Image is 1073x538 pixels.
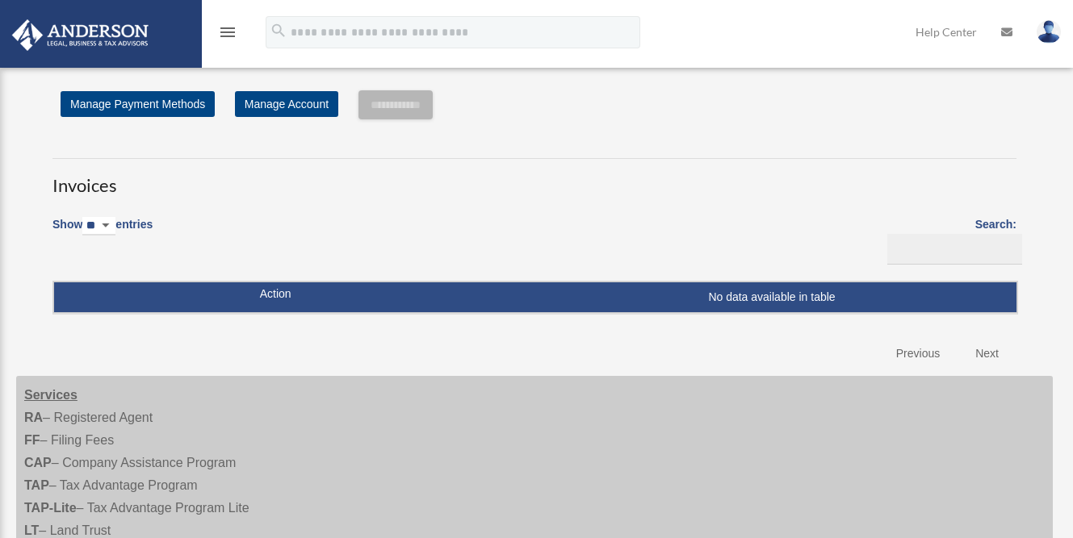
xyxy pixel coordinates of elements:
[218,23,237,42] i: menu
[24,523,39,537] strong: LT
[24,388,78,402] strong: Services
[24,433,40,447] strong: FF
[52,215,153,252] label: Show entries
[61,91,215,117] a: Manage Payment Methods
[82,217,115,236] select: Showentries
[24,456,52,469] strong: CAP
[54,282,1016,313] td: No data available in table
[24,478,49,492] strong: TAP
[24,411,43,424] strong: RA
[270,22,287,40] i: search
[218,28,237,42] a: menu
[235,91,338,117] a: Manage Account
[882,215,1016,265] label: Search:
[887,234,1022,265] input: Search:
[884,337,952,370] a: Previous
[52,158,1016,198] h3: Invoices
[7,19,153,51] img: Anderson Advisors Platinum Portal
[24,501,77,515] strong: TAP-Lite
[1037,20,1061,44] img: User Pic
[963,337,1011,370] a: Next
